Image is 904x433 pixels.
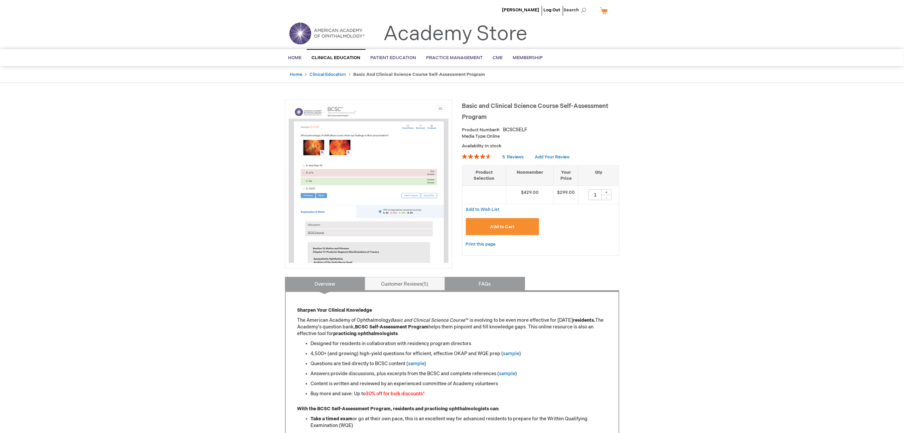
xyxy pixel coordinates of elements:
[503,154,525,160] a: 5 Reviews
[334,331,398,336] strong: practicing ophthalmologists
[564,3,589,17] span: Search
[554,185,578,204] td: $299.00
[462,127,501,133] strong: Product Number
[462,103,609,121] span: Basic and Clinical Science Course Self-Assessment Program
[462,133,619,140] p: Online
[354,72,485,77] strong: Basic and Clinical Science Course Self-Assessment Program
[391,317,466,323] em: Basic and Clinical Science Course
[445,277,525,290] a: FAQs
[503,351,520,356] a: sample
[513,55,543,60] span: Membership
[507,154,524,160] span: Reviews
[544,7,560,13] a: Log Out
[311,360,607,367] li: Questions are tied directly to BCSC content ( )
[312,55,361,60] span: Clinical Education
[311,371,607,377] li: Answers provide discussions, plus excerpts from the BCSC and complete references ( )
[502,7,539,13] a: [PERSON_NAME]
[311,381,607,387] li: Content is written and reviewed by an experienced committee of Academy volunteers
[422,281,429,287] span: 5
[311,340,607,347] li: Designed for residents in collaboration with residency program directors
[490,224,515,230] span: Add to Cart
[311,416,353,422] strong: Take a timed exam
[462,143,619,149] p: Availability:
[290,72,302,77] a: Home
[485,143,502,149] span: In stock
[503,127,528,133] div: BCSCSELF
[311,391,607,397] li: Buy more and save: Up to
[493,55,503,60] span: CME
[499,371,516,377] a: sample
[384,22,528,46] a: Academy Store
[310,72,346,77] a: Clinical Education
[602,189,612,195] div: +
[297,317,607,337] p: The American Academy of Ophthalmology ™ is evolving to be even more effective for [DATE] The Acad...
[506,165,554,185] th: Nonmember
[589,189,602,200] input: Qty
[311,416,607,429] li: or go at their own pace, this is an excellent way for advanced residents to prepare for the Writt...
[573,317,596,323] strong: residents.
[285,277,365,290] a: Overview
[503,154,505,160] span: 5
[466,207,500,212] span: Add to Wish List
[408,361,425,367] a: sample
[602,195,612,200] div: -
[466,218,539,235] button: Add to Cart
[355,324,429,330] strong: BCSC Self-Assessment Program
[426,55,483,60] span: Practice Management
[535,154,570,160] a: Add Your Review
[289,103,448,263] img: Basic and Clinical Science Course Self-Assessment Program
[466,206,500,212] a: Add to Wish List
[366,391,423,397] font: 30% off for bulk discounts
[466,240,496,249] a: Print this page
[506,185,554,204] td: $429.00
[297,307,372,313] strong: Sharpen Your Clinical Knowledge
[288,55,302,60] span: Home
[297,406,500,412] strong: With the BCSC Self-Assessment Program, residents and practicing ophthalmologists can:
[365,277,445,290] a: Customer Reviews5
[578,165,619,185] th: Qty
[371,55,416,60] span: Patient Education
[462,154,492,159] div: 92%
[462,134,487,139] strong: Media Type:
[311,350,607,357] li: 4,500+ (and growing) high-yield questions for efficient, effective OKAP and WQE prep ( )
[463,165,506,185] th: Product Selection
[554,165,578,185] th: Your Price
